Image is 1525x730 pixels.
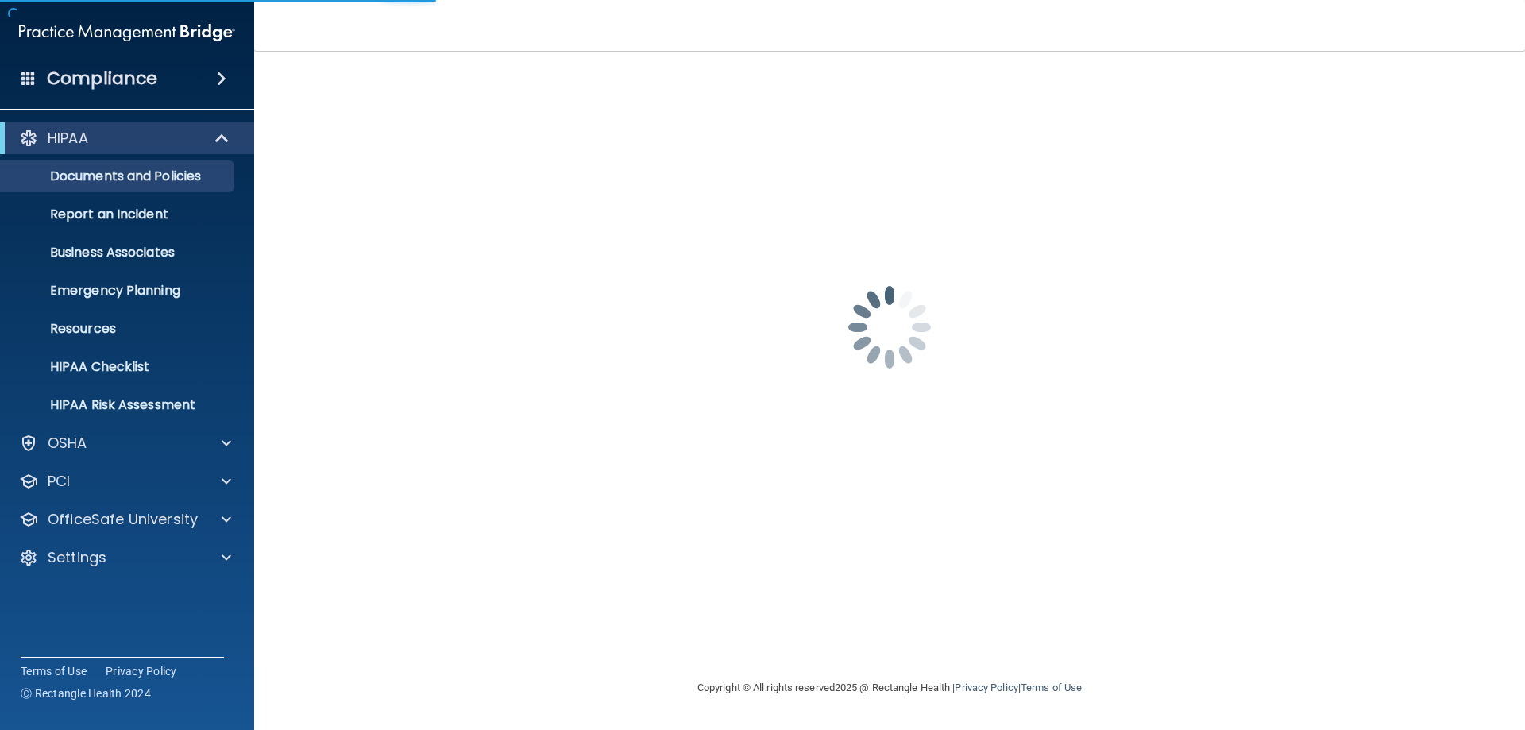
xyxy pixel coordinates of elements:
[21,663,87,679] a: Terms of Use
[106,663,177,679] a: Privacy Policy
[10,245,227,261] p: Business Associates
[48,434,87,453] p: OSHA
[47,68,157,90] h4: Compliance
[1021,682,1082,693] a: Terms of Use
[10,168,227,184] p: Documents and Policies
[10,397,227,413] p: HIPAA Risk Assessment
[600,662,1179,713] div: Copyright © All rights reserved 2025 @ Rectangle Health | |
[19,472,231,491] a: PCI
[48,510,198,529] p: OfficeSafe University
[19,510,231,529] a: OfficeSafe University
[955,682,1017,693] a: Privacy Policy
[19,17,235,48] img: PMB logo
[48,548,106,567] p: Settings
[19,548,231,567] a: Settings
[19,129,230,148] a: HIPAA
[10,321,227,337] p: Resources
[19,434,231,453] a: OSHA
[10,283,227,299] p: Emergency Planning
[10,359,227,375] p: HIPAA Checklist
[10,207,227,222] p: Report an Incident
[48,129,88,148] p: HIPAA
[48,472,70,491] p: PCI
[810,248,969,407] img: spinner.e123f6fc.gif
[21,686,151,701] span: Ⓒ Rectangle Health 2024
